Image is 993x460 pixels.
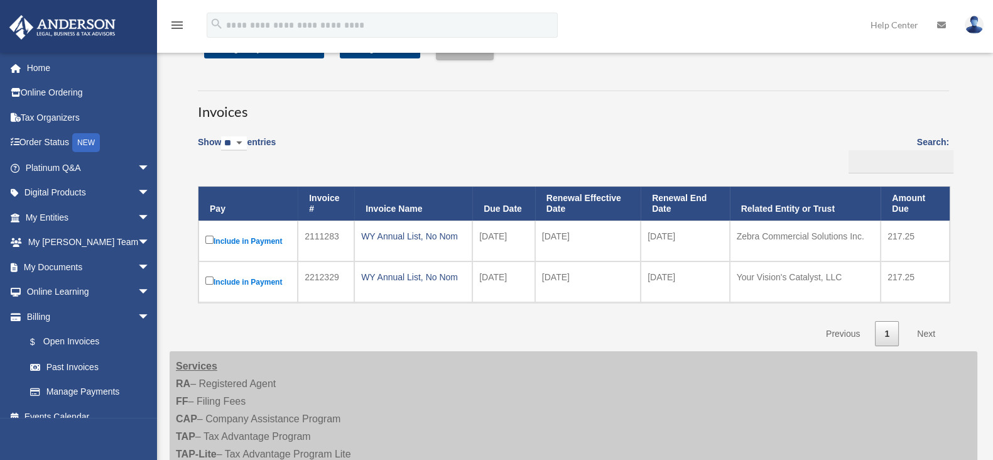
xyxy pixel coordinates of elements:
input: Include in Payment [205,236,214,244]
a: My [PERSON_NAME] Teamarrow_drop_down [9,230,169,255]
div: NEW [72,133,100,152]
td: 217.25 [881,261,950,302]
div: WY Annual List, No Nom [361,268,465,286]
div: WY Annual List, No Nom [361,227,465,245]
strong: TAP [176,431,195,442]
a: Digital Productsarrow_drop_down [9,180,169,205]
a: $Open Invoices [18,329,156,355]
a: Manage Payment Methods [204,38,324,58]
td: Zebra Commercial Solutions Inc. [730,221,881,261]
a: Manage Account [340,38,420,58]
img: Anderson Advisors Platinum Portal [6,15,119,40]
th: Pay: activate to sort column descending [198,187,298,221]
th: Invoice #: activate to sort column ascending [298,187,354,221]
a: Order StatusNEW [9,130,169,156]
td: [DATE] [535,261,641,302]
a: Manage Payments [18,380,163,405]
th: Renewal End Date: activate to sort column ascending [641,187,730,221]
input: Include in Payment [205,277,214,285]
label: Show entries [198,134,276,163]
a: Platinum Q&Aarrow_drop_down [9,155,169,180]
span: arrow_drop_down [138,255,163,280]
th: Due Date: activate to sort column ascending [472,187,535,221]
span: arrow_drop_down [138,230,163,256]
select: Showentries [221,136,247,151]
strong: RA [176,378,190,389]
label: Include in Payment [205,274,291,290]
i: search [210,17,224,31]
th: Related Entity or Trust: activate to sort column ascending [730,187,881,221]
td: 2212329 [298,261,354,302]
h3: Invoices [198,90,949,122]
th: Renewal Effective Date: activate to sort column ascending [535,187,641,221]
td: [DATE] [535,221,641,261]
span: $ [37,334,43,350]
a: Next [908,321,945,347]
img: User Pic [965,16,984,34]
td: [DATE] [641,261,730,302]
a: Home [9,55,169,80]
a: My Entitiesarrow_drop_down [9,205,169,230]
strong: TAP-Lite [176,449,217,459]
span: arrow_drop_down [138,280,163,305]
a: 1 [875,321,899,347]
strong: FF [176,396,188,407]
strong: CAP [176,413,197,424]
strong: Services [176,361,217,371]
td: [DATE] [641,221,730,261]
td: 2111283 [298,221,354,261]
td: Your Vision's Catalyst, LLC [730,261,881,302]
a: Billingarrow_drop_down [9,304,163,329]
a: Online Learningarrow_drop_down [9,280,169,305]
a: Online Ordering [9,80,169,106]
a: Events Calendar [9,404,169,429]
span: arrow_drop_down [138,205,163,231]
a: Past Invoices [18,354,163,380]
a: Previous [817,321,869,347]
th: Amount Due: activate to sort column ascending [881,187,950,221]
label: Include in Payment [205,233,291,249]
td: [DATE] [472,221,535,261]
input: Search: [849,150,953,174]
td: 217.25 [881,221,950,261]
a: My Documentsarrow_drop_down [9,255,169,280]
td: [DATE] [472,261,535,302]
a: Tax Organizers [9,105,169,130]
a: menu [170,22,185,33]
i: menu [170,18,185,33]
th: Invoice Name: activate to sort column ascending [354,187,472,221]
label: Search: [844,134,949,173]
span: arrow_drop_down [138,180,163,206]
span: arrow_drop_down [138,304,163,330]
span: arrow_drop_down [138,155,163,181]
